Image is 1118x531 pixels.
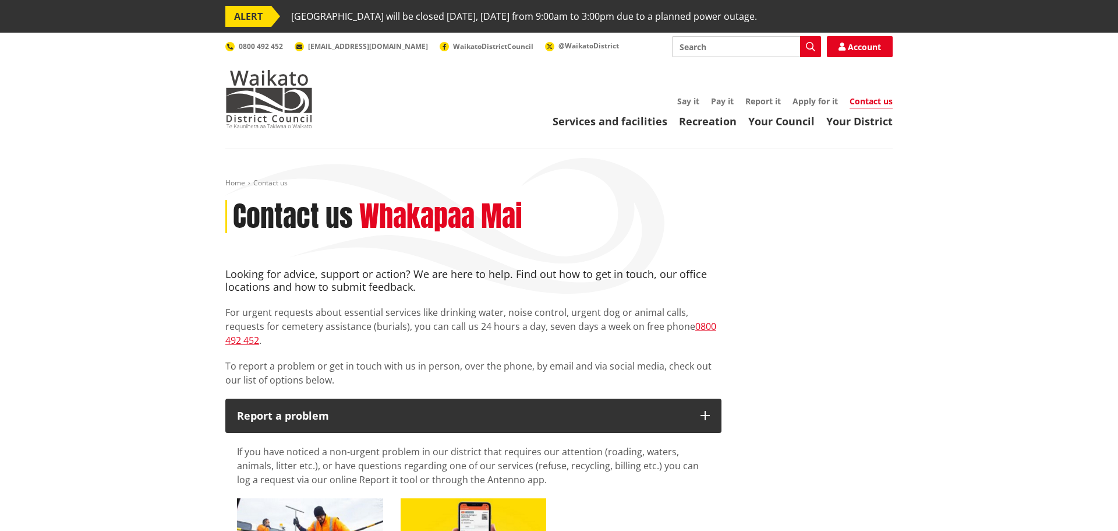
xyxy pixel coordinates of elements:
a: 0800 492 452 [225,41,283,51]
a: [EMAIL_ADDRESS][DOMAIN_NAME] [295,41,428,51]
span: ALERT [225,6,271,27]
nav: breadcrumb [225,178,893,188]
a: WaikatoDistrictCouncil [440,41,533,51]
input: Search input [672,36,821,57]
a: Say it [677,96,699,107]
p: Report a problem [237,410,689,422]
span: Contact us [253,178,288,188]
span: [GEOGRAPHIC_DATA] will be closed [DATE], [DATE] from 9:00am to 3:00pm due to a planned power outage. [291,6,757,27]
img: Waikato District Council - Te Kaunihera aa Takiwaa o Waikato [225,70,313,128]
span: [EMAIL_ADDRESS][DOMAIN_NAME] [308,41,428,51]
a: Home [225,178,245,188]
a: Apply for it [792,96,838,107]
a: Your District [826,114,893,128]
span: @WaikatoDistrict [558,41,619,51]
p: To report a problem or get in touch with us in person, over the phone, by email and via social me... [225,359,721,387]
a: Report it [745,96,781,107]
a: Your Council [748,114,815,128]
a: Account [827,36,893,57]
span: WaikatoDistrictCouncil [453,41,533,51]
h4: Looking for advice, support or action? We are here to help. Find out how to get in touch, our off... [225,268,721,293]
span: 0800 492 452 [239,41,283,51]
span: If you have noticed a non-urgent problem in our district that requires our attention (roading, wa... [237,445,699,486]
a: Pay it [711,96,734,107]
h1: Contact us [233,200,353,234]
a: Recreation [679,114,737,128]
a: Contact us [850,96,893,108]
a: 0800 492 452 [225,320,716,347]
p: For urgent requests about essential services like drinking water, noise control, urgent dog or an... [225,305,721,347]
a: @WaikatoDistrict [545,41,619,51]
h2: Whakapaa Mai [359,200,522,234]
button: Report a problem [225,399,721,434]
a: Services and facilities [553,114,667,128]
